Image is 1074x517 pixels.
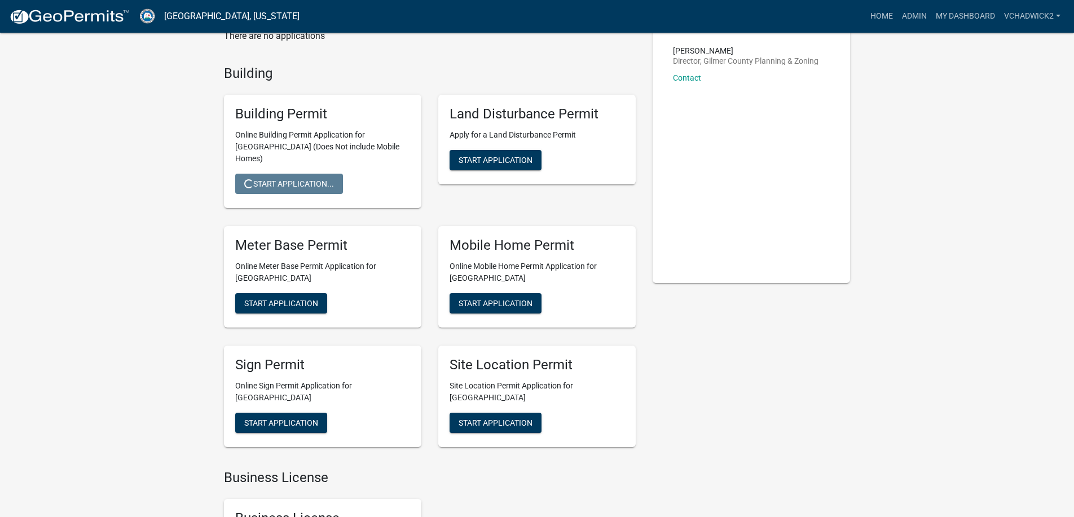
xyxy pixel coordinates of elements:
[235,260,410,284] p: Online Meter Base Permit Application for [GEOGRAPHIC_DATA]
[931,6,1000,27] a: My Dashboard
[235,293,327,313] button: Start Application
[450,129,624,141] p: Apply for a Land Disturbance Permit
[244,418,318,427] span: Start Application
[450,293,542,313] button: Start Application
[235,237,410,254] h5: Meter Base Permit
[139,8,155,24] img: Gilmer County, Georgia
[1000,6,1065,27] a: VChadwick2
[450,237,624,254] h5: Mobile Home Permit
[450,150,542,170] button: Start Application
[224,29,636,43] p: There are no applications
[244,298,318,307] span: Start Application
[459,298,532,307] span: Start Application
[450,413,542,433] button: Start Application
[164,7,300,26] a: [GEOGRAPHIC_DATA], [US_STATE]
[224,470,636,486] h4: Business License
[450,380,624,404] p: Site Location Permit Application for [GEOGRAPHIC_DATA]
[450,357,624,373] h5: Site Location Permit
[244,179,334,188] span: Start Application...
[459,156,532,165] span: Start Application
[235,129,410,165] p: Online Building Permit Application for [GEOGRAPHIC_DATA] (Does Not include Mobile Homes)
[235,357,410,373] h5: Sign Permit
[235,106,410,122] h5: Building Permit
[235,174,343,194] button: Start Application...
[235,380,410,404] p: Online Sign Permit Application for [GEOGRAPHIC_DATA]
[459,418,532,427] span: Start Application
[673,57,818,65] p: Director, Gilmer County Planning & Zoning
[673,47,818,55] p: [PERSON_NAME]
[897,6,931,27] a: Admin
[673,73,701,82] a: Contact
[450,260,624,284] p: Online Mobile Home Permit Application for [GEOGRAPHIC_DATA]
[235,413,327,433] button: Start Application
[450,106,624,122] h5: Land Disturbance Permit
[224,65,636,82] h4: Building
[866,6,897,27] a: Home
